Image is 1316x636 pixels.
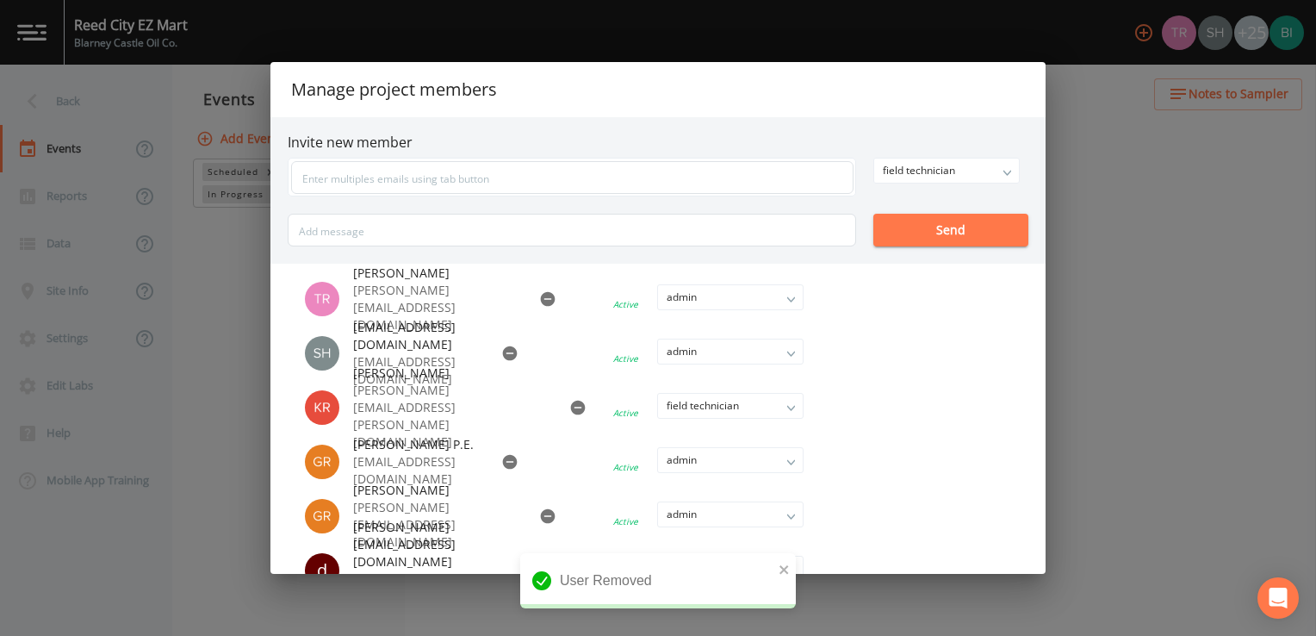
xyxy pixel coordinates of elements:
[353,482,518,499] span: [PERSON_NAME]
[873,214,1028,246] button: Send
[288,214,856,246] input: Add message
[305,499,353,533] div: Gregory Rosenhauer
[305,445,339,479] img: 3d5a0b5f45f02af5a5044fb5a5c2232a
[353,571,518,622] p: [PERSON_NAME][EMAIL_ADDRESS][DOMAIN_NAME]
[291,161,854,194] input: Enter multiples emails using tab button
[353,382,549,451] p: [PERSON_NAME][EMAIL_ADDRESS][PERSON_NAME][DOMAIN_NAME]
[353,282,518,334] p: [PERSON_NAME][EMAIL_ADDRESS][DOMAIN_NAME]
[353,453,481,488] p: [EMAIL_ADDRESS][DOMAIN_NAME]
[305,445,353,479] div: Guy Rousseau P.E.
[353,519,518,571] span: [PERSON_NAME][EMAIL_ADDRESS][DOMAIN_NAME]
[353,265,518,282] span: [PERSON_NAME]
[353,365,549,382] span: [PERSON_NAME]
[353,353,481,388] p: [EMAIL_ADDRESS][DOMAIN_NAME]
[874,159,1019,183] div: field technician
[353,319,481,353] span: [EMAIL_ADDRESS][DOMAIN_NAME]
[305,282,339,316] img: 939099765a07141c2f55256aeaad4ea5
[288,134,1028,151] h6: Invite new member
[779,558,791,579] button: close
[305,390,339,425] img: 9a4c6f9530af67ee54a4b0b5594f06ff
[305,282,353,316] div: Travis Kirin
[305,553,353,588] div: dhull@michenv.com
[353,436,481,453] span: [PERSON_NAME] P.E.
[305,499,339,533] img: 715e508f1fda7254250c9f32959c9bff
[270,62,1046,117] h2: Manage project members
[520,553,796,608] div: User Removed
[305,553,339,588] div: d
[353,499,518,551] p: [PERSON_NAME][EMAIL_ADDRESS][DOMAIN_NAME]
[1257,577,1299,619] div: Open Intercom Messenger
[305,390,353,425] div: Kristine Romanik
[305,336,353,371] div: shaynee@enviro-britesolutions.com
[305,336,339,371] img: 726fd29fcef06c5d4d94ec3380ebb1a1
